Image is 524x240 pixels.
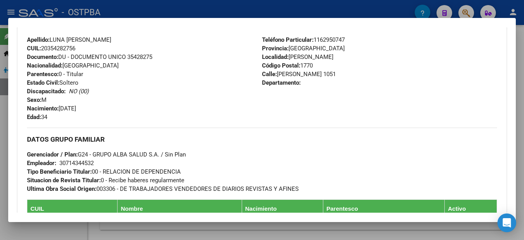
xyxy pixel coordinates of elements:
span: 34 [27,114,47,121]
span: Soltero [27,79,78,86]
strong: Nacionalidad: [27,62,62,69]
strong: Estado Civil: [27,79,59,86]
span: 0 - Titular [27,71,83,78]
strong: Tipo Beneficiario Titular: [27,168,92,175]
span: [PERSON_NAME] [262,53,333,60]
th: Nacimiento [242,200,323,218]
span: [GEOGRAPHIC_DATA] [262,45,345,52]
strong: Código Postal: [262,62,300,69]
th: Activo [445,200,497,218]
span: 00 - RELACION DE DEPENDENCIA [27,168,181,175]
strong: Localidad: [262,53,289,60]
th: CUIL [27,200,118,218]
span: [PERSON_NAME] 1051 [262,71,336,78]
strong: Ultima Obra Social Origen: [27,185,96,192]
strong: Parentesco: [27,71,59,78]
span: 0 - Recibe haberes regularmente [27,177,184,184]
strong: Nacimiento: [27,105,59,112]
div: Open Intercom Messenger [497,213,516,232]
i: NO (00) [69,88,89,95]
th: Nombre [118,200,242,218]
div: 30714344532 [59,159,94,167]
strong: Situacion de Revista Titular: [27,177,101,184]
strong: Gerenciador / Plan: [27,151,78,158]
strong: CUIL: [27,45,41,52]
span: 20354282756 [27,45,75,52]
strong: Teléfono Particular: [262,36,314,43]
strong: Sexo: [27,96,41,103]
strong: Empleador: [27,160,56,167]
span: G24 - GRUPO ALBA SALUD S.A. / Sin Plan [27,151,186,158]
span: [DATE] [27,105,76,112]
span: 1162950747 [262,36,345,43]
strong: Provincia: [262,45,289,52]
span: 003306 - DE TRABAJADORES VENDEDORES DE DIARIOS REVISTAS Y AFINES [27,185,299,192]
span: DU - DOCUMENTO UNICO 35428275 [27,53,152,60]
th: Parentesco [323,200,445,218]
span: 1770 [262,62,313,69]
strong: Documento: [27,53,58,60]
span: LUNA [PERSON_NAME] [27,36,111,43]
strong: Discapacitado: [27,88,66,95]
span: [GEOGRAPHIC_DATA] [27,62,119,69]
strong: Edad: [27,114,41,121]
strong: Apellido: [27,36,50,43]
strong: Calle: [262,71,277,78]
h3: DATOS GRUPO FAMILIAR [27,135,497,144]
strong: Departamento: [262,79,301,86]
span: M [27,96,46,103]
